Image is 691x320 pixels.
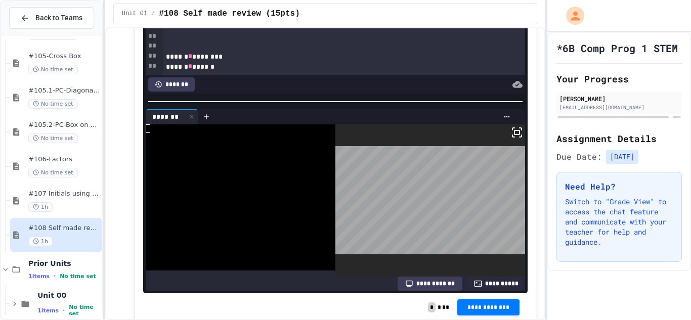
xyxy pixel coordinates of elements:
[159,8,299,20] span: #108 Self made review (15pts)
[555,4,587,27] div: My Account
[606,150,638,164] span: [DATE]
[565,180,673,193] h3: Need Help?
[28,202,53,212] span: 1h
[35,13,82,23] span: Back to Teams
[556,41,678,55] h1: *6B Comp Prog 1 STEM
[151,10,155,18] span: /
[28,133,78,143] span: No time set
[28,155,100,164] span: #106-Factors
[54,272,56,280] span: •
[63,306,65,314] span: •
[28,259,100,268] span: Prior Units
[28,237,53,246] span: 1h
[9,7,94,29] button: Back to Teams
[28,65,78,74] span: No time set
[37,307,59,314] span: 1 items
[28,99,78,109] span: No time set
[556,72,682,86] h2: Your Progress
[37,291,100,300] span: Unit 00
[122,10,147,18] span: Unit 01
[556,151,602,163] span: Due Date:
[60,273,96,280] span: No time set
[28,121,100,129] span: #105.2-PC-Box on Box
[28,52,100,61] span: #105-Cross Box
[28,86,100,95] span: #105.1-PC-Diagonal line
[559,104,679,111] div: [EMAIL_ADDRESS][DOMAIN_NAME]
[28,190,100,198] span: #107 Initials using shapes(11pts)
[28,168,78,177] span: No time set
[69,304,100,317] span: No time set
[28,224,100,233] span: #108 Self made review (15pts)
[556,131,682,146] h2: Assignment Details
[565,197,673,247] p: Switch to "Grade View" to access the chat feature and communicate with your teacher for help and ...
[559,94,679,103] div: [PERSON_NAME]
[28,273,50,280] span: 1 items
